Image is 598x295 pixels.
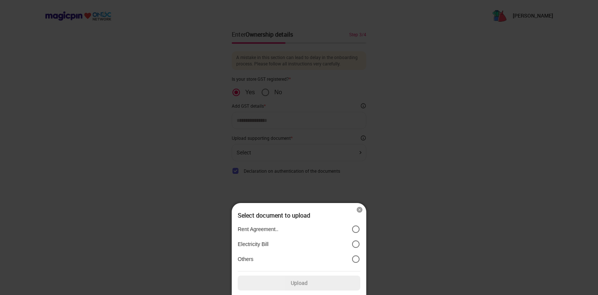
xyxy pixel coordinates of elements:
[238,212,360,219] div: Select document to upload
[356,206,363,213] img: cross_icon.7ade555c.svg
[238,256,253,262] p: Others
[238,222,360,267] div: position
[238,226,278,233] p: Rent Agreement..
[238,241,268,248] p: Electricity Bill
